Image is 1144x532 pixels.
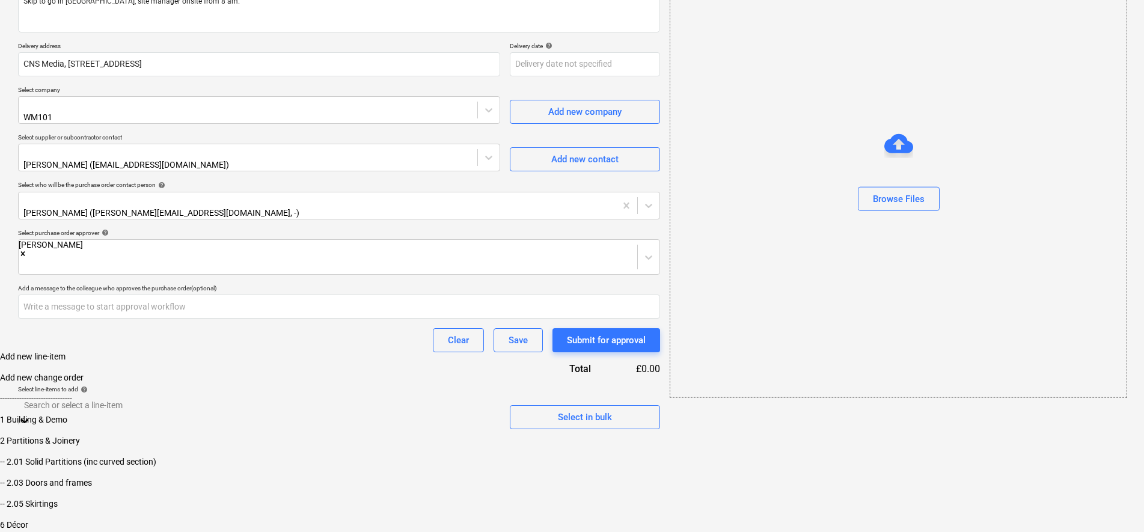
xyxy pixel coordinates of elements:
div: Submit for approval [567,332,646,348]
div: [PERSON_NAME] ([PERSON_NAME][EMAIL_ADDRESS][DOMAIN_NAME], -) [23,208,455,218]
div: Browse Files [873,191,925,207]
input: Write a message to start approval workflow [18,295,660,319]
button: Submit for approval [552,328,660,352]
input: Delivery address [18,52,500,76]
div: [PERSON_NAME] [19,240,83,249]
div: Add a message to the colleague who approves the purchase order (optional) [18,284,660,292]
div: WM101 [23,112,263,122]
button: Browse Files [858,187,940,211]
button: Clear [433,328,484,352]
button: Save [494,328,543,352]
div: Clear [448,332,469,348]
div: Select purchase order approver [18,229,660,237]
div: Add new contact [551,151,619,167]
span: help [543,42,552,49]
button: Add new company [510,100,660,124]
p: Delivery address [18,42,500,52]
span: help [156,182,165,189]
div: Select who will be the purchase order contact person [18,181,660,189]
button: Add new contact [510,147,660,171]
div: Add new company [548,104,622,120]
p: Select company [18,86,500,96]
input: Delivery date not specified [510,52,660,76]
div: Save [509,332,528,348]
iframe: Chat Widget [1084,474,1144,532]
p: Select supplier or subcontractor contact [18,133,500,144]
span: help [99,229,109,236]
div: [PERSON_NAME] ([EMAIL_ADDRESS][DOMAIN_NAME]) [23,160,351,170]
div: Remove Rebecca Revell [19,249,83,260]
div: Delivery date [510,42,660,50]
